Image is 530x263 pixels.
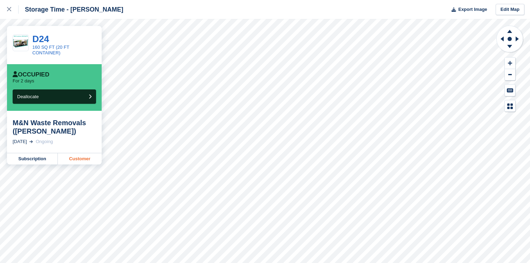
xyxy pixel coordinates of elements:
div: Storage Time - [PERSON_NAME] [19,5,123,14]
button: Export Image [447,4,487,15]
a: Edit Map [496,4,524,15]
div: M&N Waste Removals ([PERSON_NAME]) [13,119,96,135]
a: 160 SQ FT (20 FT CONTAINER) [32,45,69,55]
div: [DATE] [13,138,27,145]
a: D24 [32,34,49,44]
button: Map Legend [505,100,515,112]
a: Customer [58,153,102,164]
button: Deallocate [13,89,96,104]
button: Zoom In [505,58,515,69]
img: arrow-right-light-icn-cde0832a797a2874e46488d9cf13f60e5c3a73dbe684e267c42b8395dfbc2abf.svg [29,140,33,143]
a: Subscription [7,153,58,164]
button: Zoom Out [505,69,515,81]
p: For 2 days [13,78,34,84]
div: Ongoing [36,138,53,145]
img: 10ft%20Container%20(80%20SQ%20FT)%20(1).png [13,35,28,50]
span: Export Image [458,6,487,13]
div: Occupied [13,71,49,78]
span: Deallocate [17,94,39,99]
button: Keyboard Shortcuts [505,85,515,96]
